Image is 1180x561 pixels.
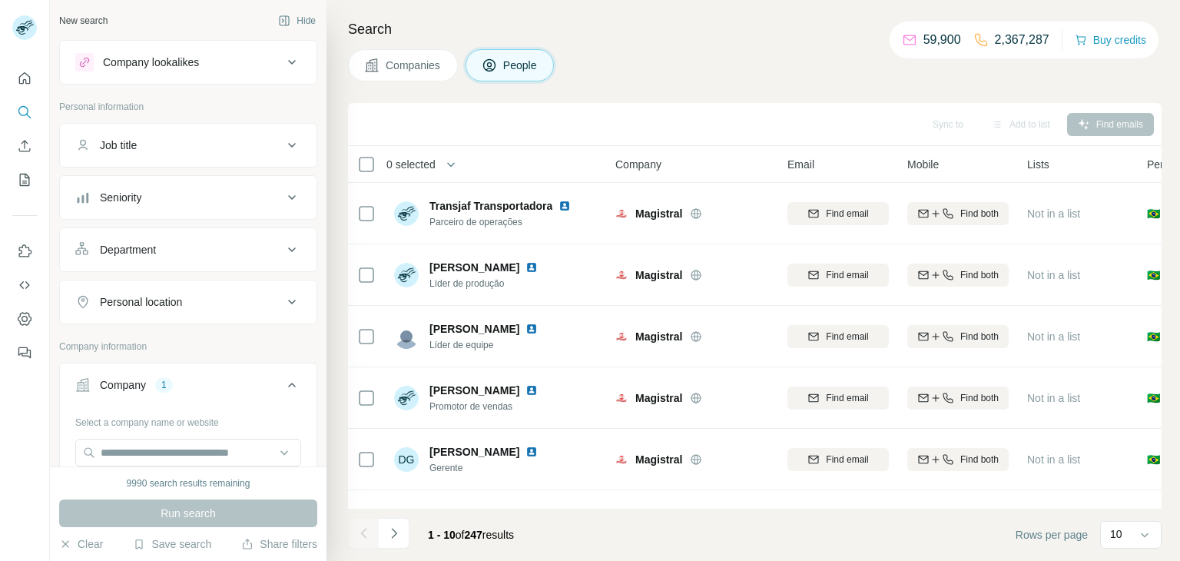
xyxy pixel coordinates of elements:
[100,294,182,310] div: Personal location
[559,200,571,212] img: LinkedIn logo
[907,157,939,172] span: Mobile
[60,284,317,320] button: Personal location
[907,325,1009,348] button: Find both
[12,271,37,299] button: Use Surfe API
[1027,269,1080,281] span: Not in a list
[241,536,317,552] button: Share filters
[787,387,889,410] button: Find email
[12,339,37,367] button: Feedback
[456,529,465,541] span: of
[386,157,436,172] span: 0 selected
[429,461,544,475] span: Gerente
[429,200,552,212] span: Transjaf Transportadora
[907,264,1009,287] button: Find both
[826,330,868,344] span: Find email
[60,44,317,81] button: Company lookalikes
[429,383,519,398] span: [PERSON_NAME]
[635,329,682,344] span: Magistral
[394,201,419,226] img: Avatar
[615,207,628,220] img: Logo of Magistral
[787,448,889,471] button: Find email
[1027,392,1080,404] span: Not in a list
[615,157,661,172] span: Company
[59,14,108,28] div: New search
[386,58,442,73] span: Companies
[907,387,1009,410] button: Find both
[525,323,538,335] img: LinkedIn logo
[428,529,514,541] span: results
[100,377,146,393] div: Company
[394,263,419,287] img: Avatar
[75,410,301,430] div: Select a company name or website
[60,179,317,216] button: Seniority
[960,453,999,466] span: Find both
[1147,206,1160,221] span: 🇧🇷
[1027,453,1080,466] span: Not in a list
[12,237,37,265] button: Use Surfe on LinkedIn
[615,330,628,343] img: Logo of Magistral
[787,202,889,225] button: Find email
[12,305,37,333] button: Dashboard
[1016,527,1088,543] span: Rows per page
[635,452,682,467] span: Magistral
[429,444,519,460] span: [PERSON_NAME]
[429,260,519,275] span: [PERSON_NAME]
[60,127,317,164] button: Job title
[60,367,317,410] button: Company1
[428,529,456,541] span: 1 - 10
[348,18,1162,40] h4: Search
[1027,157,1049,172] span: Lists
[394,447,419,472] div: DG
[826,453,868,466] span: Find email
[995,31,1049,49] p: 2,367,287
[429,506,519,521] span: [PERSON_NAME]
[59,536,103,552] button: Clear
[59,100,317,114] p: Personal information
[1110,526,1122,542] p: 10
[787,264,889,287] button: Find email
[1147,390,1160,406] span: 🇧🇷
[1147,452,1160,467] span: 🇧🇷
[826,207,868,221] span: Find email
[394,509,419,533] img: Avatar
[100,190,141,205] div: Seniority
[267,9,326,32] button: Hide
[394,324,419,349] img: Avatar
[394,386,419,410] img: Avatar
[12,166,37,194] button: My lists
[100,242,156,257] div: Department
[127,476,250,490] div: 9990 search results remaining
[525,507,538,520] img: LinkedIn logo
[960,207,999,221] span: Find both
[133,536,211,552] button: Save search
[429,215,577,229] span: Parceiro de operações
[787,157,814,172] span: Email
[1027,207,1080,220] span: Not in a list
[155,378,173,392] div: 1
[826,268,868,282] span: Find email
[907,448,1009,471] button: Find both
[12,65,37,92] button: Quick start
[635,267,682,283] span: Magistral
[60,231,317,268] button: Department
[525,261,538,274] img: LinkedIn logo
[525,446,538,458] img: LinkedIn logo
[960,268,999,282] span: Find both
[1027,330,1080,343] span: Not in a list
[12,98,37,126] button: Search
[12,132,37,160] button: Enrich CSV
[59,340,317,354] p: Company information
[525,384,538,397] img: LinkedIn logo
[635,206,682,221] span: Magistral
[615,392,628,404] img: Logo of Magistral
[103,55,199,70] div: Company lookalikes
[1075,29,1146,51] button: Buy credits
[100,138,137,153] div: Job title
[429,400,544,413] span: Promotor de vendas
[429,277,544,290] span: Líder de produção
[787,325,889,348] button: Find email
[960,391,999,405] span: Find both
[960,330,999,344] span: Find both
[907,202,1009,225] button: Find both
[923,31,961,49] p: 59,900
